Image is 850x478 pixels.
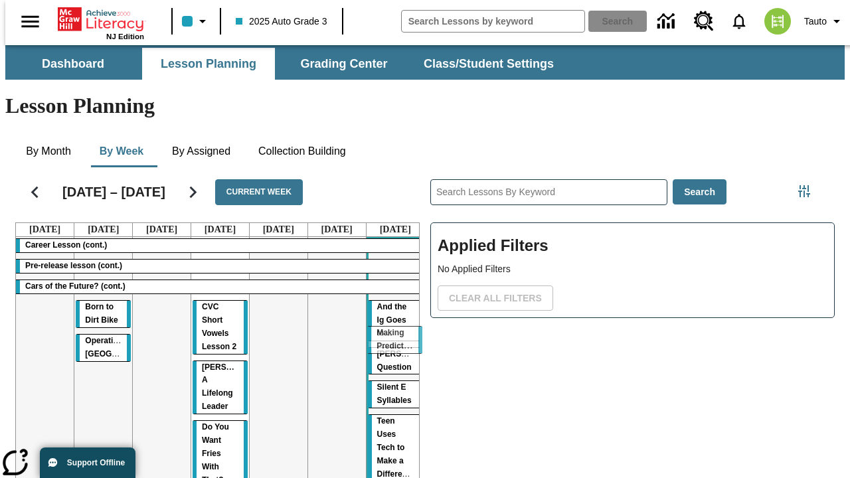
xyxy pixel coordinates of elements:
a: September 15, 2025 [27,223,63,236]
span: Dianne Feinstein: A Lifelong Leader [202,362,272,412]
div: Home [58,5,144,40]
a: Home [58,6,144,33]
button: By Week [88,135,155,167]
div: Pre-release lesson (cont.) [16,260,424,273]
a: September 21, 2025 [377,223,414,236]
a: September 19, 2025 [260,223,297,236]
button: Profile/Settings [799,9,850,33]
a: September 18, 2025 [202,223,238,236]
span: 2025 Auto Grade 3 [236,15,327,29]
button: Open side menu [11,2,50,41]
div: SubNavbar [5,48,566,80]
a: September 16, 2025 [85,223,122,236]
span: NJ Edition [106,33,144,40]
span: Class/Student Settings [424,56,554,72]
div: Born to Dirt Bike [76,301,131,327]
button: By Month [15,135,82,167]
a: September 17, 2025 [143,223,180,236]
span: Cars of the Future? (cont.) [25,281,126,291]
p: No Applied Filters [438,262,827,276]
div: Applied Filters [430,222,835,318]
span: Grading Center [300,56,387,72]
button: Select a new avatar [756,4,799,39]
input: search field [402,11,584,32]
a: Resource Center, Will open in new tab [686,3,722,39]
img: avatar image [764,8,791,35]
button: Support Offline [40,447,135,478]
h2: [DATE] – [DATE] [62,184,165,200]
div: CVC Short Vowels Lesson 2 [193,301,248,354]
span: Lesson Planning [161,56,256,72]
div: And the Ig Goes to… [368,301,423,341]
button: Dashboard [7,48,139,80]
a: Notifications [722,4,756,39]
button: Lesson Planning [142,48,275,80]
span: Tauto [804,15,827,29]
button: Filters Side menu [791,178,817,204]
input: Search Lessons By Keyword [431,180,667,204]
span: And the Ig Goes to… [377,302,407,338]
button: By Assigned [161,135,241,167]
button: Collection Building [248,135,357,167]
button: Search [673,179,726,205]
div: Dianne Feinstein: A Lifelong Leader [193,361,248,414]
button: Class color is light blue. Change class color [177,9,216,33]
h1: Lesson Planning [5,94,845,118]
span: Silent E Syllables [377,382,412,405]
span: Born to Dirt Bike [85,302,118,325]
span: Joplin's Question [377,349,444,372]
span: Pre-release lesson (cont.) [25,261,122,270]
span: Dashboard [42,56,104,72]
a: Data Center [649,3,686,40]
h2: Applied Filters [438,230,827,262]
div: Career Lesson (cont.) [16,239,424,252]
div: Silent E Syllables [368,381,423,408]
div: Cars of the Future? (cont.) [16,280,424,293]
div: Joplin's Question [368,348,423,374]
div: SubNavbar [5,45,845,80]
span: CVC Short Vowels Lesson 2 [202,302,236,351]
button: Previous [18,175,52,209]
button: Class/Student Settings [413,48,564,80]
span: Career Lesson (cont.) [25,240,107,250]
div: Operation London Bridge [76,335,131,361]
span: Support Offline [67,458,125,467]
span: Operation London Bridge [85,336,170,358]
a: September 20, 2025 [319,223,355,236]
button: Next [176,175,210,209]
button: Current Week [215,179,303,205]
button: Grading Center [278,48,410,80]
